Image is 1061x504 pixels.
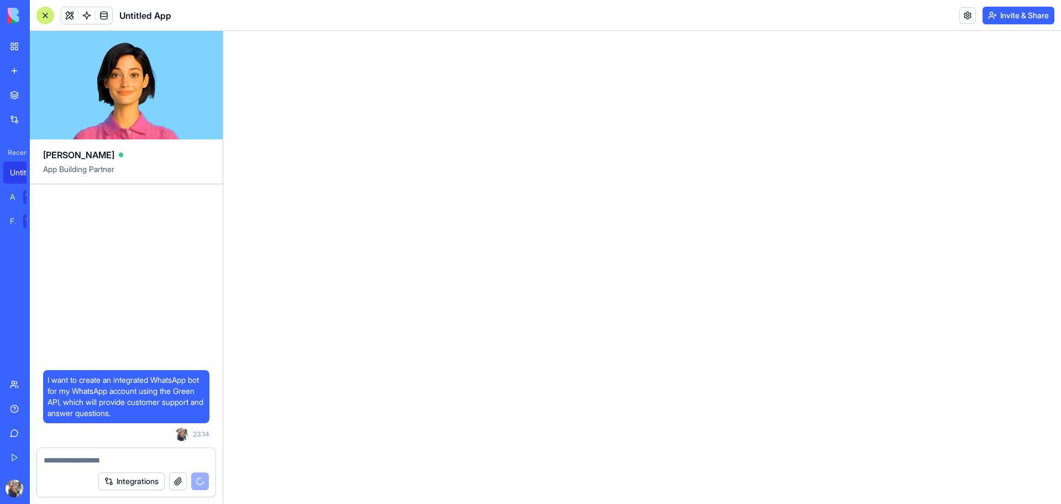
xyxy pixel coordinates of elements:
[3,162,48,184] a: Untitled App
[23,190,41,204] div: TRY
[8,8,76,23] img: logo
[3,210,48,232] a: Feedback FormTRY
[10,216,15,227] div: Feedback Form
[6,480,23,497] img: ACg8ocKD21XnNZK0qAA3P1z3go0WUZUKtulSgf1hm7e8YCwcjKHDukRE=s96-c
[983,7,1054,24] button: Invite & Share
[43,148,114,162] span: [PERSON_NAME]
[119,9,171,22] span: Untitled App
[98,472,165,490] button: Integrations
[48,375,205,419] span: I want to create an integrated WhatsApp bot for my WhatsApp account using the Green API, which wi...
[43,164,209,184] span: App Building Partner
[23,215,41,228] div: TRY
[193,430,209,439] span: 23:14
[10,167,41,178] div: Untitled App
[175,428,188,441] img: ACg8ocKD21XnNZK0qAA3P1z3go0WUZUKtulSgf1hm7e8YCwcjKHDukRE=s96-c
[10,191,15,202] div: AI Logo Generator
[3,186,48,208] a: AI Logo GeneratorTRY
[3,148,27,157] span: Recent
